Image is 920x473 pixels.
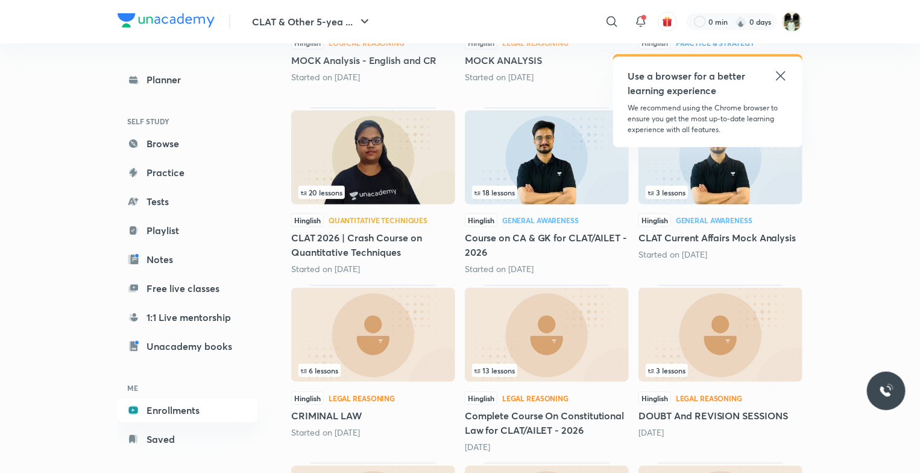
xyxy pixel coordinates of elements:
[298,186,448,199] div: left
[118,68,257,92] a: Planner
[782,11,802,32] img: amit
[502,395,569,402] div: Legal Reasoning
[118,334,257,358] a: Unacademy books
[118,398,257,422] a: Enrollments
[879,384,893,398] img: ttu
[118,13,215,28] img: Company Logo
[298,364,448,377] div: infosection
[465,71,629,83] div: Started on Aug 18
[298,186,448,199] div: infosection
[118,427,257,451] a: Saved
[245,10,379,34] button: CLAT & Other 5-yea ...
[472,186,622,199] div: infocontainer
[465,214,497,227] span: Hinglish
[628,103,788,135] p: We recommend using the Chrome browser to ensure you get the most up-to-date learning experience w...
[648,189,685,196] span: 3 lessons
[291,427,455,439] div: Started on Sept 2
[502,217,579,224] div: General Awareness
[658,12,677,31] button: avatar
[329,217,427,224] div: Quantitative Techniques
[465,107,629,275] div: Course on CA & GK for CLAT/AILET - 2026
[465,230,629,259] h5: Course on CA & GK for CLAT/AILET - 2026
[638,214,671,227] span: Hinglish
[291,110,455,205] img: Thumbnail
[118,305,257,329] a: 1:1 Live mentorship
[465,285,629,452] div: Complete Course On Constitutional Law for CLAT/AILET - 2026
[638,285,802,452] div: DOUBT And REVISION SESSIONS
[118,189,257,214] a: Tests
[118,111,257,132] h6: SELF STUDY
[118,378,257,398] h6: ME
[638,230,802,245] h5: CLAT Current Affairs Mock Analysis
[298,186,448,199] div: infocontainer
[298,364,448,377] div: infocontainer
[472,364,622,377] div: infosection
[291,214,324,227] span: Hinglish
[646,364,795,377] div: infosection
[465,288,629,382] img: Thumbnail
[118,276,257,300] a: Free live classes
[472,364,622,377] div: infocontainer
[472,186,622,199] div: left
[628,69,748,98] h5: Use a browser for a better learning experience
[638,53,802,82] h5: Mock Analysis | CLAT 2026 | Quantitative Techniques
[646,186,795,199] div: left
[646,364,795,377] div: left
[298,364,448,377] div: left
[735,16,747,28] img: streak
[291,53,455,68] h5: MOCK Analysis - English and CR
[118,132,257,156] a: Browse
[118,160,257,185] a: Practice
[648,367,685,374] span: 3 lessons
[465,408,629,437] h5: Complete Course On Constitutional Law for CLAT/AILET - 2026
[291,263,455,275] div: Started on Jul 22
[118,247,257,271] a: Notes
[638,249,802,261] div: Started on Aug 17
[465,110,629,205] img: Thumbnail
[465,392,497,405] span: Hinglish
[301,367,338,374] span: 6 lessons
[465,441,629,453] div: 6 days ago
[118,13,215,31] a: Company Logo
[301,189,342,196] span: 20 lessons
[291,392,324,405] span: Hinglish
[465,263,629,275] div: Started on Jul 7
[474,189,515,196] span: 18 lessons
[291,288,455,382] img: Thumbnail
[472,186,622,199] div: infosection
[638,107,802,275] div: CLAT Current Affairs Mock Analysis
[291,107,455,275] div: CLAT 2026 | Crash Course on Quantitative Techniques
[474,367,515,374] span: 13 lessons
[291,285,455,452] div: CRIMINAL LAW
[676,395,742,402] div: Legal Reasoning
[638,110,802,205] img: Thumbnail
[646,186,795,199] div: infosection
[646,186,795,199] div: infocontainer
[646,364,795,377] div: infocontainer
[638,427,802,439] div: 8 days ago
[662,16,673,27] img: avatar
[638,288,802,382] img: Thumbnail
[638,408,802,423] h5: DOUBT And REVISION SESSIONS
[291,408,455,423] h5: CRIMINAL LAW
[329,395,395,402] div: Legal Reasoning
[638,392,671,405] span: Hinglish
[472,364,622,377] div: left
[291,71,455,83] div: Started on Jul 21
[676,217,752,224] div: General Awareness
[465,53,629,68] h5: MOCK ANALYSIS
[291,230,455,259] h5: CLAT 2026 | Crash Course on Quantitative Techniques
[118,218,257,243] a: Playlist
